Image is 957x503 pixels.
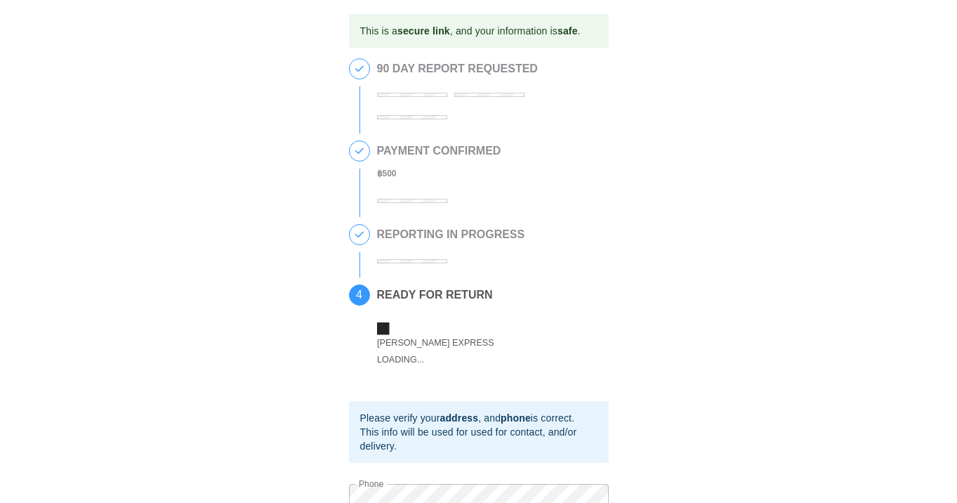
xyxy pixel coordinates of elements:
[557,25,578,37] b: safe
[377,228,525,241] h2: REPORTING IN PROGRESS
[360,425,598,453] div: This info will be used for used for contact, and/or delivery.
[350,141,369,161] span: 2
[350,285,369,305] span: 4
[377,145,501,157] h2: PAYMENT CONFIRMED
[397,25,450,37] b: secure link
[501,412,531,424] b: phone
[360,411,598,425] div: Please verify your , and is correct.
[360,18,581,44] div: This is a , and your information is .
[377,334,524,367] div: [PERSON_NAME] Express Loading...
[377,289,588,301] h2: READY FOR RETURN
[440,412,478,424] b: address
[377,169,397,178] b: ฿ 500
[350,225,369,244] span: 3
[350,59,369,79] span: 1
[377,63,602,75] h2: 90 DAY REPORT REQUESTED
